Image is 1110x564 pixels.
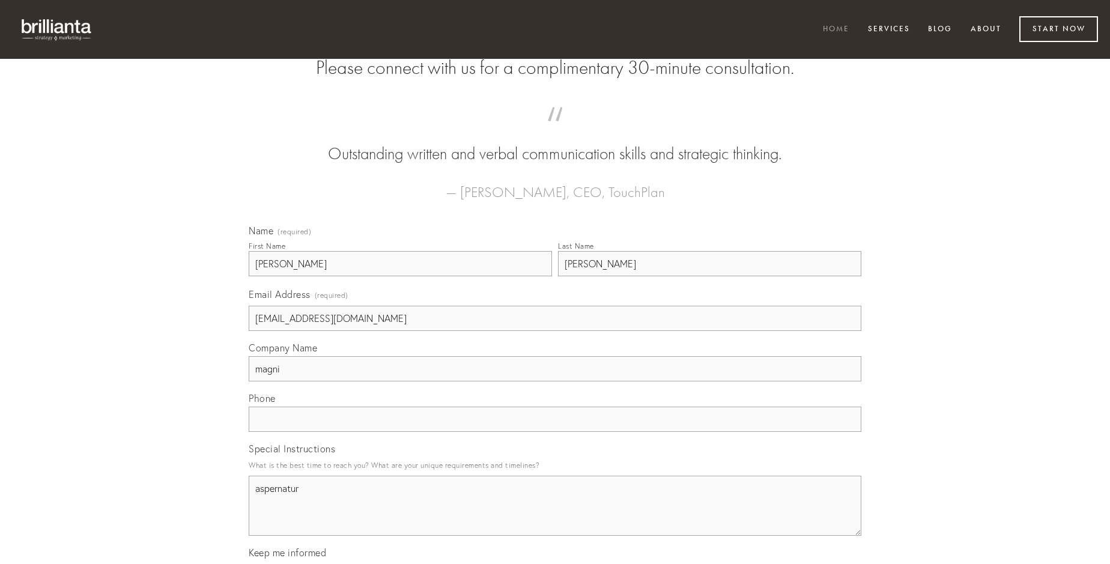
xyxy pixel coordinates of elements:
[1019,16,1098,42] a: Start Now
[249,547,326,559] span: Keep me informed
[249,241,285,250] div: First Name
[860,20,918,40] a: Services
[249,392,276,404] span: Phone
[249,225,273,237] span: Name
[920,20,960,40] a: Blog
[268,119,842,142] span: “
[277,228,311,235] span: (required)
[249,457,861,473] p: What is the best time to reach you? What are your unique requirements and timelines?
[249,288,311,300] span: Email Address
[249,56,861,79] h2: Please connect with us for a complimentary 30-minute consultation.
[268,119,842,166] blockquote: Outstanding written and verbal communication skills and strategic thinking.
[963,20,1009,40] a: About
[815,20,857,40] a: Home
[249,476,861,536] textarea: aspernatur
[249,443,335,455] span: Special Instructions
[315,287,348,303] span: (required)
[268,166,842,204] figcaption: — [PERSON_NAME], CEO, TouchPlan
[249,342,317,354] span: Company Name
[558,241,594,250] div: Last Name
[12,12,102,47] img: brillianta - research, strategy, marketing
